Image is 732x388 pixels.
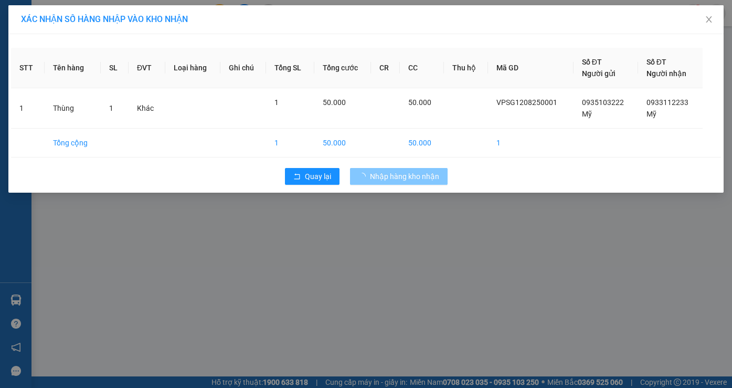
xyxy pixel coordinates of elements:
th: Tổng cước [314,48,372,88]
span: Người nhận [646,69,686,78]
span: Người gửi [582,69,616,78]
td: Tổng cộng [45,129,101,158]
td: 1 [488,129,574,158]
span: 50.000 [323,98,346,107]
span: 0933112233 [646,98,688,107]
th: Tên hàng [45,48,101,88]
span: Số ĐT [582,58,602,66]
span: rollback [293,173,301,181]
span: VPSG1208250001 [496,98,557,107]
th: ĐVT [129,48,165,88]
th: Thu hộ [444,48,489,88]
span: Mỹ [646,110,656,118]
button: Nhập hàng kho nhận [350,168,448,185]
span: Mỹ [582,110,592,118]
span: Nhập hàng kho nhận [370,171,439,182]
button: Close [694,5,724,35]
span: 1 [109,104,113,112]
td: 50.000 [314,129,372,158]
th: Tổng SL [266,48,314,88]
span: loading [358,173,370,180]
button: rollbackQuay lại [285,168,340,185]
th: Loại hàng [165,48,220,88]
th: CC [400,48,443,88]
span: Số ĐT [646,58,666,66]
td: 1 [266,129,314,158]
th: CR [371,48,400,88]
td: 1 [11,88,45,129]
span: XÁC NHẬN SỐ HÀNG NHẬP VÀO KHO NHẬN [21,14,188,24]
span: 0935103222 [582,98,624,107]
td: Thùng [45,88,101,129]
span: 1 [274,98,279,107]
span: 50.000 [408,98,431,107]
td: 50.000 [400,129,443,158]
span: Quay lại [305,171,331,182]
th: Mã GD [488,48,574,88]
th: Ghi chú [220,48,267,88]
span: close [705,15,713,24]
th: SL [101,48,129,88]
td: Khác [129,88,165,129]
th: STT [11,48,45,88]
